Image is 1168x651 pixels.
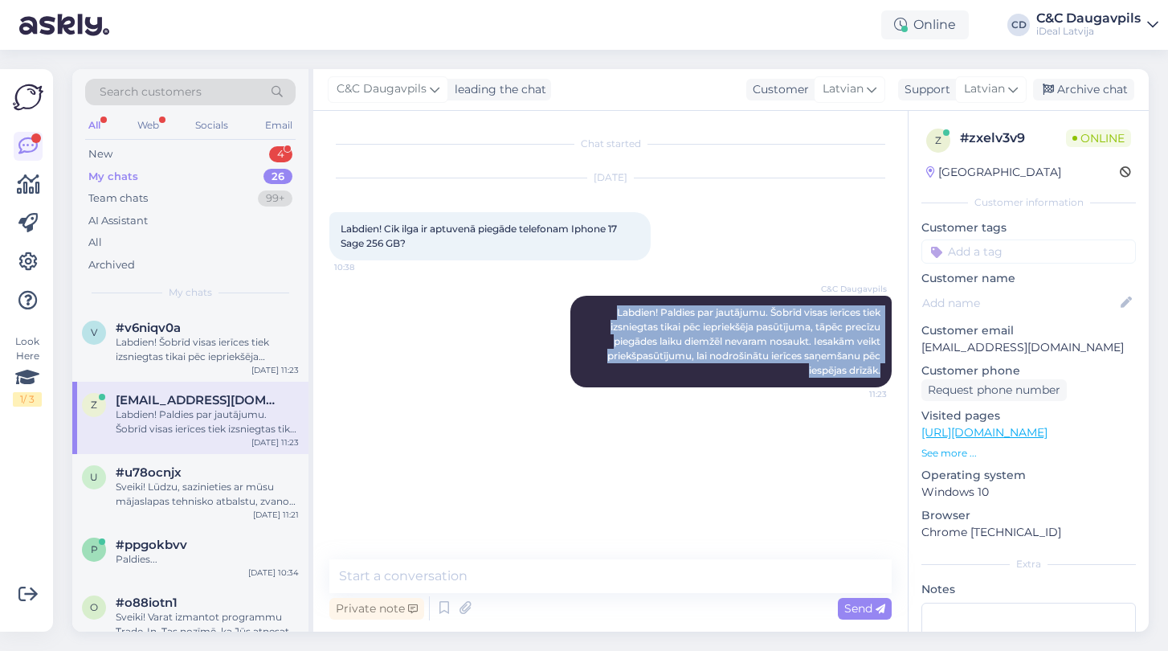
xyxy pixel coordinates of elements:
div: [DATE] 10:34 [248,567,299,579]
span: o [90,601,98,613]
span: p [91,543,98,555]
div: Customer information [921,195,1136,210]
div: # zxelv3v9 [960,129,1066,148]
span: Search customers [100,84,202,100]
div: [GEOGRAPHIC_DATA] [926,164,1061,181]
div: Look Here [13,334,42,407]
p: See more ... [921,446,1136,461]
span: Latvian [823,80,864,98]
div: Labdien! Paldies par jautājumu. Šobrīd visas ierīces tiek izsniegtas tikai pēc iepriekšēja pasūtī... [116,407,299,436]
p: Customer name [921,270,1136,287]
div: Extra [921,557,1136,571]
div: 99+ [258,190,292,207]
div: Paldies... [116,552,299,567]
div: Labdien! Šobrīd visas ierīces tiek izsniegtas tikai pēc iepriekšēja pasūtījuma, tāpēc precīzu pie... [116,335,299,364]
p: Operating system [921,467,1136,484]
div: All [88,235,102,251]
span: My chats [169,285,212,300]
span: C&C Daugavpils [821,283,887,295]
span: zarina.ilzee@gmail.com [116,393,283,407]
div: New [88,146,112,162]
div: 1 / 3 [13,392,42,407]
span: 11:23 [827,388,887,400]
p: Visited pages [921,407,1136,424]
span: #v6niqv0a [116,321,181,335]
span: Labdien! Paldies par jautājumu. Šobrīd visas ierīces tiek izsniegtas tikai pēc iepriekšēja pasūtī... [607,306,883,376]
div: [DATE] [329,170,892,185]
div: Team chats [88,190,148,207]
p: Customer email [921,322,1136,339]
div: Request phone number [921,379,1067,401]
div: My chats [88,169,138,185]
span: #u78ocnjx [116,465,182,480]
div: 26 [263,169,292,185]
p: Customer tags [921,219,1136,236]
span: z [935,134,941,146]
input: Add a tag [921,240,1136,264]
span: Labdien! Cik ilga ir aptuvenā piegāde telefonam Iphone 17 Sage 256 GB? [341,223,619,249]
div: Support [898,81,950,98]
a: C&C DaugavpilsiDeal Latvija [1036,12,1158,38]
span: 10:38 [334,261,394,273]
div: Email [262,115,296,136]
div: C&C Daugavpils [1036,12,1141,25]
div: AI Assistant [88,213,148,229]
div: Sveiki! Varat izmantot programmu Trade-In. Tas nozīmē, ka Jūs atnesat savu iepriekšējo ierīci atp... [116,610,299,639]
div: Private note [329,598,424,620]
div: Online [881,10,969,39]
div: CD [1007,14,1030,36]
div: Archive chat [1033,79,1134,100]
p: Chrome [TECHNICAL_ID] [921,524,1136,541]
p: [EMAIL_ADDRESS][DOMAIN_NAME] [921,339,1136,356]
p: Browser [921,507,1136,524]
span: #ppgokbvv [116,538,187,552]
span: v [91,326,97,338]
span: C&C Daugavpils [337,80,427,98]
div: Web [134,115,162,136]
span: z [91,399,97,411]
span: Online [1066,129,1131,147]
div: Customer [746,81,809,98]
div: leading the chat [448,81,546,98]
div: Socials [192,115,231,136]
p: Notes [921,581,1136,598]
span: Send [844,601,885,616]
p: Windows 10 [921,484,1136,501]
div: [DATE] 11:23 [251,364,299,376]
div: 4 [269,146,292,162]
div: iDeal Latvija [1036,25,1141,38]
div: [DATE] 11:23 [251,436,299,448]
div: Archived [88,257,135,273]
img: Askly Logo [13,82,43,113]
p: Customer phone [921,362,1136,379]
div: All [85,115,104,136]
span: u [90,471,98,483]
input: Add name [922,294,1117,312]
div: Sveiki! Lūdzu, sazinieties ar mūsu mājaslapas tehnisko atbalstu, zvanot pa tālruni [PHONE_NUMBER]... [116,480,299,509]
a: [URL][DOMAIN_NAME] [921,425,1048,440]
div: [DATE] 11:21 [253,509,299,521]
span: Latvian [964,80,1005,98]
span: #o88iotn1 [116,596,178,610]
div: Chat started [329,137,892,151]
